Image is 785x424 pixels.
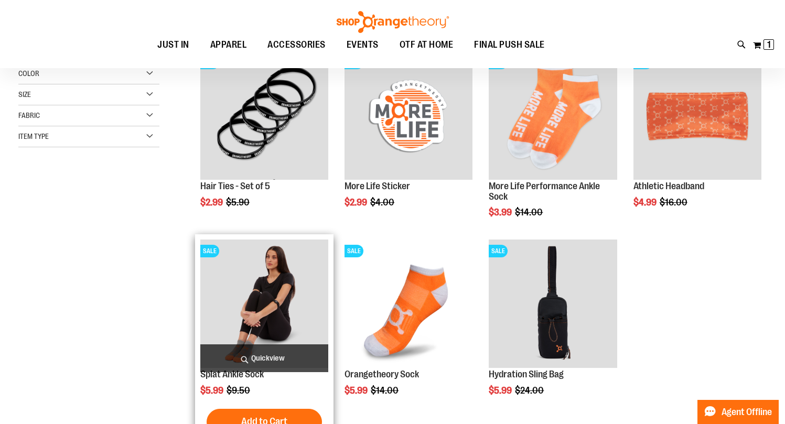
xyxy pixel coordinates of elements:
span: FINAL PUSH SALE [474,33,545,57]
span: APPAREL [210,33,247,57]
span: Size [18,90,31,99]
a: Product image for Orangetheory SockSALE [345,240,472,369]
div: product [339,46,478,234]
span: $5.99 [200,385,225,396]
a: Product image for More Life StickerSALE [345,51,472,181]
a: Splat Ankle Sock [200,369,264,379]
a: Quickview [200,344,328,372]
img: Shop Orangetheory [335,11,450,33]
span: SALE [200,245,219,257]
span: Fabric [18,111,40,119]
img: Product image for Orangetheory Sock [345,240,472,367]
a: Product image for Hydration Sling BagSALE [489,240,617,369]
span: $5.99 [489,385,513,396]
span: $9.50 [227,385,252,396]
a: Hydration Sling Bag [489,369,564,379]
span: $3.99 [489,207,513,218]
span: 1 [767,39,771,50]
span: SALE [489,245,508,257]
span: $24.00 [515,385,545,396]
span: ACCESSORIES [267,33,326,57]
img: Product image for More Life Performance Ankle Sock [489,51,617,179]
img: Product image for More Life Sticker [345,51,472,179]
a: JUST IN [147,33,200,57]
a: Product image for Splat Ankle SockSALE [200,240,328,369]
img: Product image for Hydration Sling Bag [489,240,617,367]
a: Product image for Athletic HeadbandSALE [633,51,761,181]
img: Product image for Splat Ankle Sock [200,240,328,367]
a: Orangetheory Sock [345,369,419,379]
span: Color [18,69,39,78]
span: $2.99 [200,197,224,208]
div: product [483,234,622,422]
a: More Life Sticker [345,181,410,191]
a: Hair Ties - Set of 5 [200,181,270,191]
div: product [339,234,478,422]
a: EVENTS [336,33,389,57]
a: Product image for More Life Performance Ankle SockSALE [489,51,617,181]
a: Hair Ties - Set of 5SALE [200,51,328,181]
span: $5.90 [226,197,251,208]
span: $14.00 [371,385,400,396]
div: product [483,46,622,244]
span: Agent Offline [722,407,772,417]
button: Agent Offline [697,400,779,424]
a: APPAREL [200,33,257,57]
span: $2.99 [345,197,369,208]
span: Item Type [18,132,49,140]
span: $4.00 [370,197,396,208]
span: $14.00 [515,207,544,218]
a: FINAL PUSH SALE [464,33,555,57]
img: Hair Ties - Set of 5 [200,51,328,179]
a: OTF AT HOME [389,33,464,57]
a: More Life Performance Ankle Sock [489,181,600,202]
span: $4.99 [633,197,658,208]
div: product [195,46,334,234]
span: SALE [345,245,363,257]
span: OTF AT HOME [400,33,454,57]
span: EVENTS [347,33,379,57]
a: ACCESSORIES [257,33,336,57]
span: JUST IN [157,33,189,57]
img: Product image for Athletic Headband [633,51,761,179]
div: product [628,46,767,234]
span: $5.99 [345,385,369,396]
span: $16.00 [660,197,689,208]
a: Athletic Headband [633,181,704,191]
